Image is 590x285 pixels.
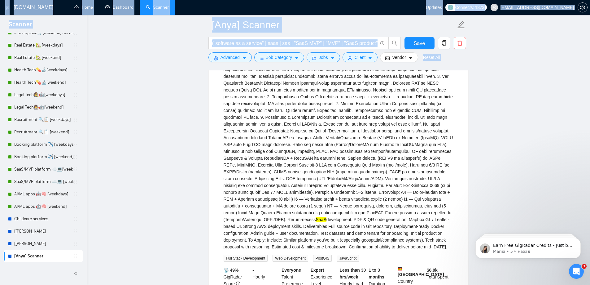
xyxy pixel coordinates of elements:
[569,264,584,279] iframe: Intercom live chat
[73,105,78,110] span: holder
[73,154,78,159] span: holder
[14,188,73,200] a: AI/ML apps 🤖🧠 [weekdays]
[340,268,366,279] b: Less than 30 hrs/week
[73,179,78,184] span: holder
[73,204,78,209] span: holder
[414,39,425,47] span: Save
[208,52,252,62] button: settingAdvancedcaret-down
[4,151,83,163] li: Booking platform ✈️ [weekend]
[73,55,78,60] span: holder
[380,41,384,45] span: info-circle
[319,54,328,61] span: Jobs
[14,39,73,51] a: Real Estate 🏡 [weekdays]
[73,117,78,122] span: holder
[4,51,83,64] li: Real Estate 🏡 [weekend]
[73,142,78,147] span: holder
[214,56,218,60] span: setting
[266,54,292,61] span: Job Category
[14,151,73,163] a: Booking platform ✈️ [weekend]
[73,80,78,85] span: holder
[578,5,588,10] a: setting
[307,52,340,62] button: folderJobscaret-down
[475,4,484,11] span: 1373
[4,250,83,262] li: [Anya] Scanner
[4,238,83,250] li: [Angelina] Scanner
[4,176,83,188] li: SaaS/MVP platform ☁️💻 [weekend]
[73,241,78,246] span: holder
[409,56,413,60] span: caret-down
[14,176,73,188] a: SaaS/MVP platform ☁️💻 [weekend]
[212,17,456,33] input: Scanner name...
[316,217,326,222] mark: SaaS
[14,163,73,176] a: SaaS/MVP platform ☁️💻[weekdays]
[252,268,254,273] b: -
[4,188,83,200] li: AI/ML apps 🤖🧠 [weekdays]
[73,68,78,73] span: holder
[14,238,73,250] a: [[PERSON_NAME]
[438,37,450,49] button: copy
[14,101,73,114] a: Legal Tech👩‍⚖️🤖[weekend]
[4,114,83,126] li: Recruitment 🔍📋 [weekdays]
[311,268,324,273] b: Expert
[398,267,444,277] b: [GEOGRAPHIC_DATA]
[14,200,73,213] a: AI/ML apps 🤖🧠 [weekend]
[73,192,78,197] span: holder
[224,255,268,262] span: Full Stack Development
[4,76,83,89] li: Health Tech💊🔬[weekend]
[14,51,73,64] a: Real Estate 🏡 [weekend]
[105,5,133,10] a: dashboardDashboard
[73,229,78,234] span: holder
[448,5,453,10] img: upwork-logo.png
[273,255,308,262] span: Web Development
[74,270,80,277] span: double-left
[14,126,73,138] a: Recruitment 🔍📋 [weekend]
[73,43,78,48] span: holder
[427,268,438,273] b: $ 6.9k
[582,264,587,269] span: 3
[389,40,400,46] span: search
[73,92,78,97] span: holder
[578,2,588,12] button: setting
[337,255,359,262] span: JavaScript
[4,225,83,238] li: [Igor] Scanner
[4,89,83,101] li: Legal Tech👩‍⚖️🤖[weekdays]
[221,54,240,61] span: Advanced
[388,37,401,49] button: search
[492,5,496,10] span: user
[438,40,450,46] span: copy
[260,56,264,60] span: bars
[385,56,390,60] span: idcard
[457,21,465,29] span: edit
[4,163,83,176] li: SaaS/MVP platform ☁️💻[weekdays]
[73,216,78,221] span: holder
[224,268,239,273] b: 📡 49%
[343,52,378,62] button: userClientcaret-down
[73,130,78,135] span: holder
[14,27,73,39] a: Marketplace🛒[weekend, full description]
[454,37,466,49] button: delete
[212,39,378,47] input: Search Freelance Jobs...
[14,114,73,126] a: Recruitment 🔍📋 [weekdays]
[242,56,247,60] span: caret-down
[4,39,83,51] li: Real Estate 🏡 [weekdays]
[423,54,440,61] a: Reset All
[369,268,384,279] b: 1 to 3 months
[14,213,73,225] a: Childcare services
[404,37,435,49] button: Save
[355,54,366,61] span: Client
[380,52,418,62] button: idcardVendorcaret-down
[454,40,466,46] span: delete
[282,268,301,273] b: Everyone
[392,54,406,61] span: Vendor
[73,167,78,172] span: holder
[466,225,590,268] iframe: Intercom notifications сообщение
[368,56,372,60] span: caret-down
[313,255,332,262] span: PostGIS
[4,138,83,151] li: Booking platform ✈️ [weekdays]
[14,89,73,101] a: Legal Tech👩‍⚖️🤖[weekdays]
[5,3,10,13] img: logo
